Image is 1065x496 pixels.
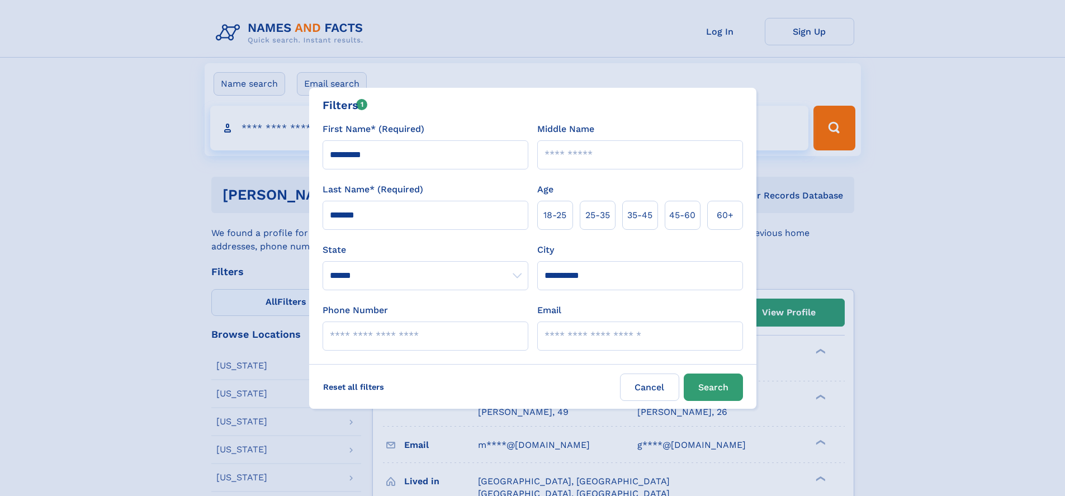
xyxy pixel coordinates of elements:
[323,304,388,317] label: Phone Number
[537,304,561,317] label: Email
[537,183,553,196] label: Age
[627,209,652,222] span: 35‑45
[543,209,566,222] span: 18‑25
[323,243,528,257] label: State
[620,374,679,401] label: Cancel
[669,209,695,222] span: 45‑60
[323,183,423,196] label: Last Name* (Required)
[585,209,610,222] span: 25‑35
[323,97,368,114] div: Filters
[684,374,743,401] button: Search
[316,374,391,400] label: Reset all filters
[717,209,733,222] span: 60+
[323,122,424,136] label: First Name* (Required)
[537,122,594,136] label: Middle Name
[537,243,554,257] label: City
